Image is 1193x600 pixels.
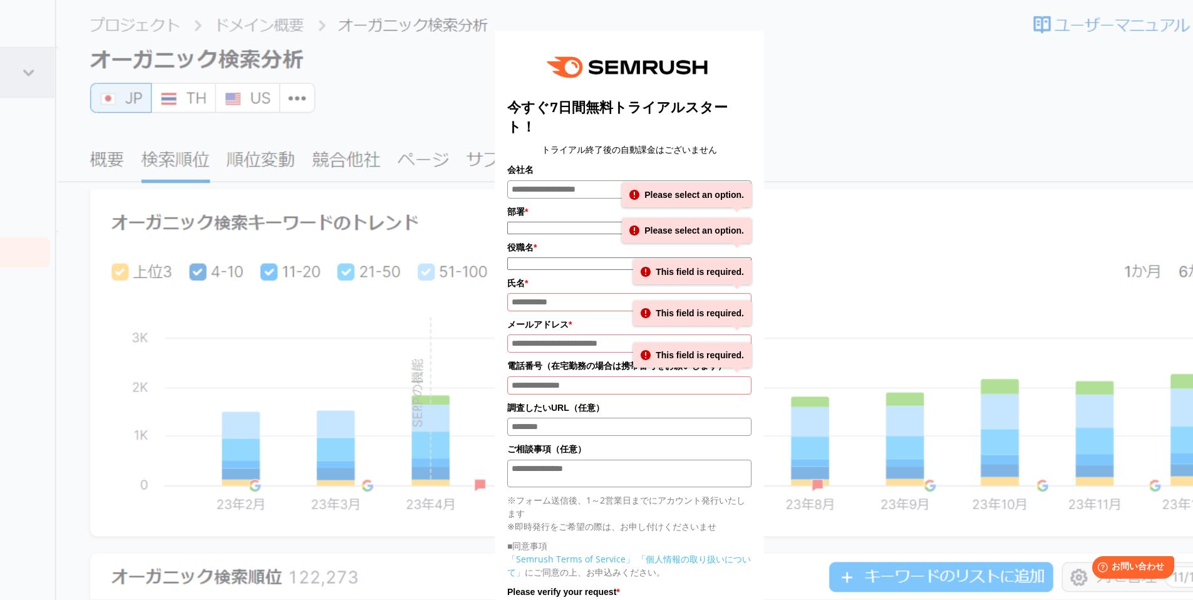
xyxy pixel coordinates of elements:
[507,359,751,373] label: 電話番号（在宅勤務の場合は携帯番号をお願いします）
[633,301,751,326] div: This field is required.
[507,241,751,254] label: 役職名
[507,98,751,137] title: 今すぐ7日間無料トライアルスタート！
[507,401,751,415] label: 調査したいURL（任意）
[507,552,751,579] p: にご同意の上、お申込みください。
[507,553,634,565] a: 「Semrush Terms of Service」
[1082,551,1179,586] iframe: Help widget launcher
[507,205,751,219] label: 部署
[507,442,751,456] label: ご相談事項（任意）
[507,276,751,290] label: 氏名
[507,143,751,157] center: トライアル終了後の自動課金はございません
[507,318,751,331] label: メールアドレス
[538,43,721,91] img: e6a379fe-ca9f-484e-8561-e79cf3a04b3f.png
[622,182,751,207] div: Please select an option.
[507,585,751,599] label: Please verify your request
[622,218,751,243] div: Please select an option.
[507,553,751,578] a: 「個人情報の取り扱いについて」
[507,539,751,552] p: ■同意事項
[507,163,751,177] label: 会社名
[633,343,751,368] div: This field is required.
[507,494,751,533] p: ※フォーム送信後、1～2営業日までにアカウント発行いたします ※即時発行をご希望の際は、お申し付けくださいませ
[633,259,751,284] div: This field is required.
